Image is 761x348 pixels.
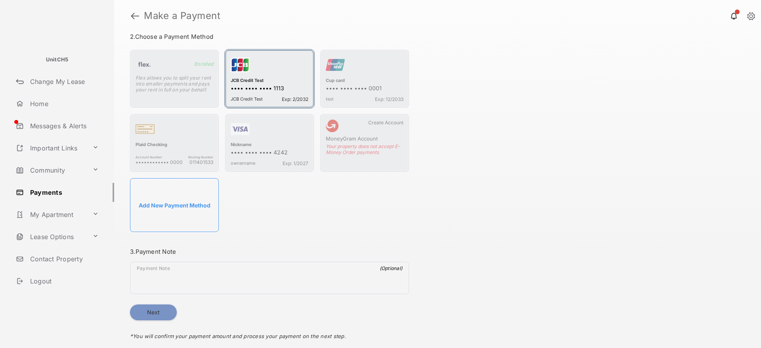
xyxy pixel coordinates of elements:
span: Exp: 2/2032 [282,96,308,102]
div: Cup card•••• •••• •••• 0001testExp: 12/2033 [320,50,409,108]
h3: 3. Payment Note [130,248,409,255]
span: JCB Credit Test [231,96,263,102]
a: Home [13,94,114,113]
button: Add New Payment Method [130,178,219,232]
h3: 2. Choose a Payment Method [130,33,409,40]
a: My Apartment [13,205,89,224]
a: Important Links [13,139,89,158]
span: Exp: 1/2027 [283,160,308,166]
div: JCB Credit Test [231,78,308,85]
span: ownername [231,160,255,166]
div: •••• •••• •••• 4242 [231,149,308,157]
div: Plaid CheckingAccount Number•••••••••••• 0000Routing Number011401533 [130,114,219,172]
span: test [326,96,334,102]
a: Community [13,161,89,180]
div: Plaid Checking [136,142,213,149]
a: Lease Options [13,227,89,246]
span: Exp: 12/2033 [375,96,403,102]
div: •••• •••• •••• 1113 [231,85,308,93]
button: Next [130,304,177,320]
span: Account Number [136,155,183,159]
a: Change My Lease [13,72,114,91]
p: UnitCH5 [46,56,69,64]
div: Nickname•••• •••• •••• 4242ownernameExp: 1/2027 [225,114,314,172]
a: Contact Property [13,249,114,268]
div: Nickname [231,142,308,149]
div: •••• •••• •••• 0001 [326,85,403,93]
a: Messages & Alerts [13,116,114,135]
div: Cup card [326,78,403,85]
a: Logout [13,272,114,291]
strong: Make a Payment [144,11,220,21]
span: •••••••••••• 0000 [136,159,183,165]
a: Payments [13,183,114,202]
span: 011401533 [188,159,213,165]
div: JCB Credit Test•••• •••• •••• 1113JCB Credit TestExp: 2/2032 [225,50,314,108]
span: Routing Number [188,155,213,159]
div: * You will confirm your payment amount and process your payment on the next step. [130,320,409,347]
